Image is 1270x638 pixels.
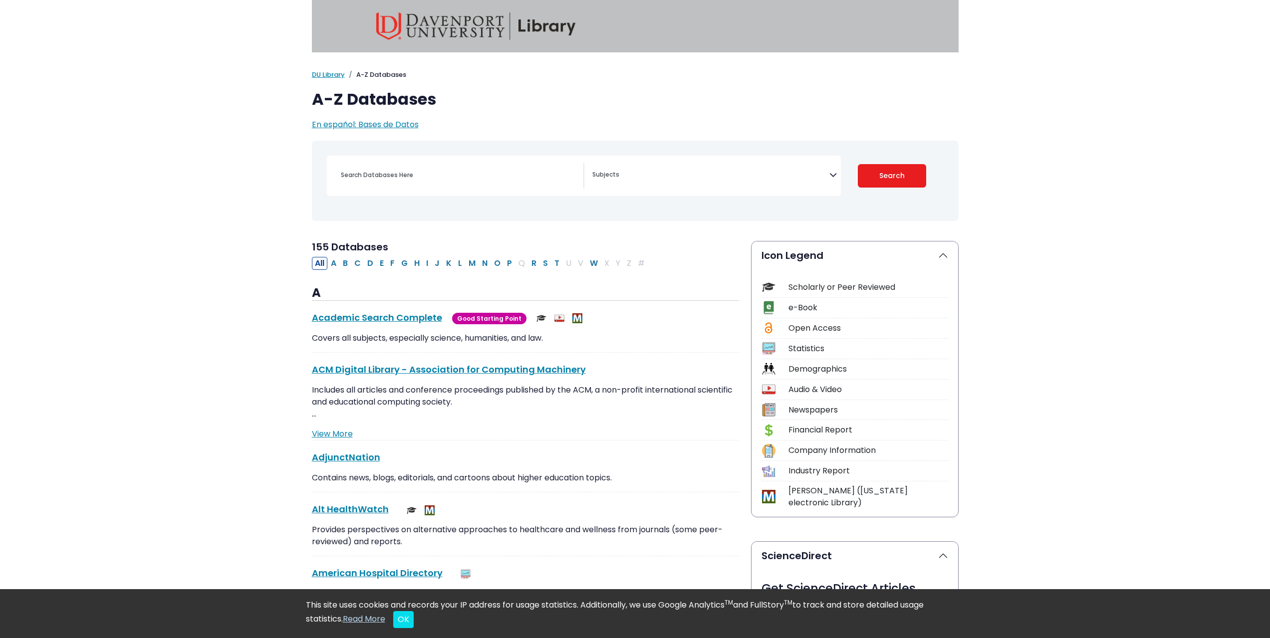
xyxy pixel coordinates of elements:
[345,70,406,80] li: A-Z Databases
[762,444,775,457] img: Icon Company Information
[340,257,351,270] button: Filter Results B
[762,383,775,396] img: Icon Audio & Video
[312,524,739,548] p: Provides perspectives on alternative approaches to healthcare and wellness from journals (some pe...
[587,257,601,270] button: Filter Results W
[592,172,829,180] textarea: Search
[762,280,775,294] img: Icon Scholarly or Peer Reviewed
[762,301,775,314] img: Icon e-Book
[528,257,539,270] button: Filter Results R
[479,257,491,270] button: Filter Results N
[572,313,582,323] img: MeL (Michigan electronic Library)
[425,505,435,515] img: MeL (Michigan electronic Library)
[752,542,958,570] button: ScienceDirect
[312,588,739,612] p: For off-campus usage, you must first install and be connected to be able to get access to the…
[312,451,380,463] a: AdjunctNation
[312,70,959,80] nav: breadcrumb
[387,257,398,270] button: Filter Results F
[423,257,431,270] button: Filter Results I
[312,567,443,579] a: American Hospital Directory
[788,404,948,416] div: Newspapers
[788,363,948,375] div: Demographics
[364,257,376,270] button: Filter Results D
[762,321,775,335] img: Icon Open Access
[858,164,926,188] button: Submit for Search Results
[312,472,739,484] p: Contains news, blogs, editorials, and cartoons about higher education topics.
[335,168,583,182] input: Search database by title or keyword
[762,490,775,503] img: Icon MeL (Michigan electronic Library)
[312,588,444,599] a: American Hospital Directory login
[784,598,792,607] sup: TM
[788,322,948,334] div: Open Access
[788,444,948,456] div: Company Information
[312,240,388,254] span: 155 Databases
[398,257,411,270] button: Filter Results G
[407,505,417,515] img: Scholarly or Peer Reviewed
[312,286,739,301] h3: A
[312,332,739,344] p: Covers all subjects, especially science, humanities, and law.
[312,90,959,109] h1: A-Z Databases
[536,313,546,323] img: Scholarly or Peer Reviewed
[312,428,353,439] a: View More
[762,403,775,417] img: Icon Newspapers
[551,257,562,270] button: Filter Results T
[752,241,958,269] button: Icon Legend
[411,257,423,270] button: Filter Results H
[762,464,775,478] img: Icon Industry Report
[312,363,586,376] a: ACM Digital Library - Association for Computing Machinery
[788,302,948,314] div: e-Book
[343,613,385,625] a: Read More
[312,311,442,324] a: Academic Search Complete
[788,281,948,293] div: Scholarly or Peer Reviewed
[312,257,649,268] div: Alpha-list to filter by first letter of database name
[312,141,959,221] nav: Search filters
[312,503,389,515] a: Alt HealthWatch
[788,465,948,477] div: Industry Report
[455,257,465,270] button: Filter Results L
[328,257,339,270] button: Filter Results A
[393,611,414,628] button: Close
[788,343,948,355] div: Statistics
[312,384,739,420] p: Includes all articles and conference proceedings published by the ACM, a non-profit international...
[432,257,443,270] button: Filter Results J
[377,257,387,270] button: Filter Results E
[540,257,551,270] button: Filter Results S
[762,342,775,355] img: Icon Statistics
[351,257,364,270] button: Filter Results C
[554,313,564,323] img: Audio & Video
[788,384,948,396] div: Audio & Video
[491,257,504,270] button: Filter Results O
[312,257,327,270] button: All
[725,598,733,607] sup: TM
[306,599,965,628] div: This site uses cookies and records your IP address for usage statistics. Additionally, we use Goo...
[762,582,948,611] h3: Get ScienceDirect Articles (Free)
[452,313,526,324] span: Good Starting Point
[312,119,419,130] a: En español: Bases de Datos
[762,424,775,437] img: Icon Financial Report
[788,485,948,509] div: [PERSON_NAME] ([US_STATE] electronic Library)
[376,12,576,40] img: Davenport University Library
[788,424,948,436] div: Financial Report
[312,70,345,79] a: DU Library
[461,569,471,579] img: Statistics
[466,257,479,270] button: Filter Results M
[504,257,515,270] button: Filter Results P
[443,257,455,270] button: Filter Results K
[762,362,775,376] img: Icon Demographics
